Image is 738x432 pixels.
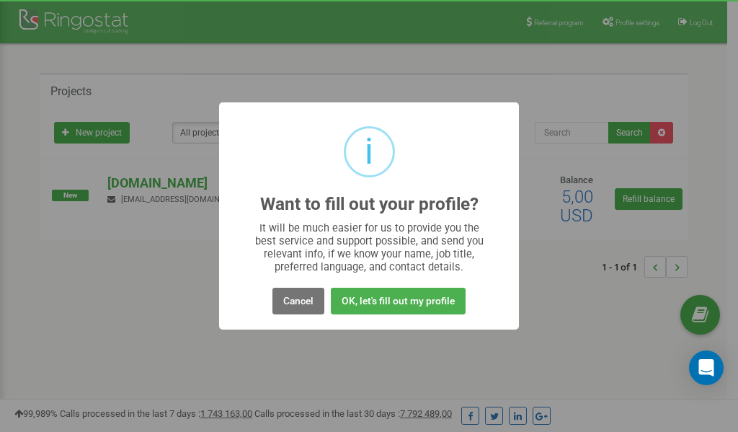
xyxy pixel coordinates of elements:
[689,351,724,385] div: Open Intercom Messenger
[365,128,373,175] div: i
[272,288,324,314] button: Cancel
[248,221,491,273] div: It will be much easier for us to provide you the best service and support possible, and send you ...
[331,288,466,314] button: OK, let's fill out my profile
[260,195,479,214] h2: Want to fill out your profile?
